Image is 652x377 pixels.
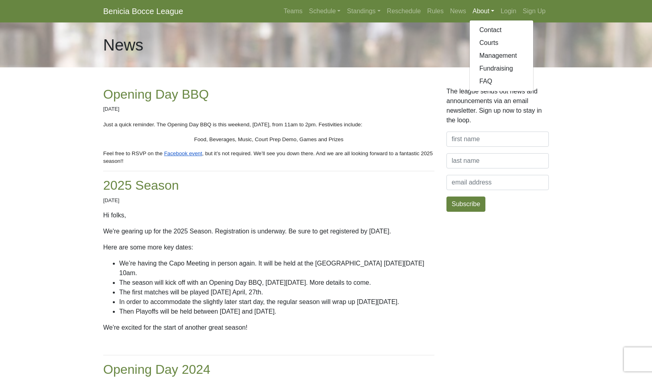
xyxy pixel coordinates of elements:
input: first name [446,132,549,147]
a: Reschedule [384,3,424,19]
a: Schedule [306,3,344,19]
a: Contact [470,24,533,36]
button: Subscribe [446,197,485,212]
a: Rules [424,3,447,19]
a: 2025 Season [103,178,179,193]
li: We’re having the Capo Meeting in person again. It will be held at the [GEOGRAPHIC_DATA] [DATE][DA... [119,259,434,278]
p: [DATE] [103,105,434,113]
span: Feel free to RSVP on the [103,150,163,156]
p: We're excited for the start of another great season! [103,323,434,332]
input: email [446,175,549,190]
li: In order to accommodate the slightly later start day, the regular season will wrap up [DATE][DATE]. [119,297,434,307]
p: Hi folks, [103,211,434,220]
a: About [469,3,497,19]
h1: News [103,35,143,55]
a: Login [497,3,520,19]
a: Teams [280,3,306,19]
span: Just a quick reminder. The Opening Day BBQ is this weekend, [DATE], from 11am to 2pm. Festivities... [103,122,362,128]
a: Sign Up [520,3,549,19]
li: Then Playoffs will be held between [DATE] and [DATE]. [119,307,434,316]
div: About [469,20,534,91]
a: News [447,3,469,19]
span: Facebook event [164,150,202,156]
span: , but it’s not required. We’ll see you down there. And we are all looking forward to a fantastic ... [103,150,434,164]
p: The league sends out news and announcements via an email newsletter. Sign up now to stay in the l... [446,87,549,125]
a: Benicia Bocce League [103,3,183,19]
span: Food, Beverages, Music, Court Prep Demo, Games and Prizes [194,136,344,142]
a: Management [470,49,533,62]
p: We're gearing up for the 2025 Season. Registration is underway. Be sure to get registered by [DATE]. [103,227,434,236]
a: Standings [344,3,383,19]
a: Fundraising [470,62,533,75]
li: The season will kick off with an Opening Day BBQ, [DATE][DATE]. More details to come. [119,278,434,288]
p: [DATE] [103,197,434,204]
a: Opening Day BBQ [103,87,209,101]
a: Opening Day 2024 [103,362,210,377]
a: Facebook event [163,150,202,156]
a: FAQ [470,75,533,88]
a: Courts [470,36,533,49]
p: Here are some more key dates: [103,243,434,252]
li: The first matches will be played [DATE] April, 27th. [119,288,434,297]
input: last name [446,153,549,168]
